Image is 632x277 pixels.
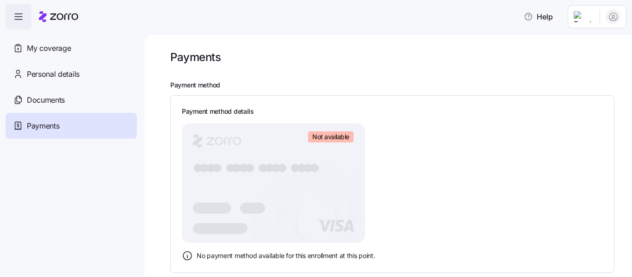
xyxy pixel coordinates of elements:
[238,161,249,174] tspan: ●
[170,50,221,64] h1: Payments
[245,161,255,174] tspan: ●
[212,161,223,174] tspan: ●
[258,161,268,174] tspan: ●
[6,61,137,87] a: Personal details
[516,7,560,26] button: Help
[199,161,210,174] tspan: ●
[310,161,320,174] tspan: ●
[277,161,288,174] tspan: ●
[225,161,236,174] tspan: ●
[290,161,301,174] tspan: ●
[297,161,307,174] tspan: ●
[6,113,137,139] a: Payments
[264,161,275,174] tspan: ●
[206,161,217,174] tspan: ●
[312,133,349,141] span: Not available
[574,11,592,22] img: Employer logo
[27,43,71,54] span: My coverage
[524,11,553,22] span: Help
[182,107,254,116] h3: Payment method details
[303,161,314,174] tspan: ●
[27,68,80,80] span: Personal details
[232,161,242,174] tspan: ●
[197,251,375,260] span: No payment method available for this enrollment at this point.
[6,35,137,61] a: My coverage
[27,94,65,106] span: Documents
[271,161,281,174] tspan: ●
[6,87,137,113] a: Documents
[193,161,204,174] tspan: ●
[27,120,59,132] span: Payments
[170,81,619,90] h2: Payment method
